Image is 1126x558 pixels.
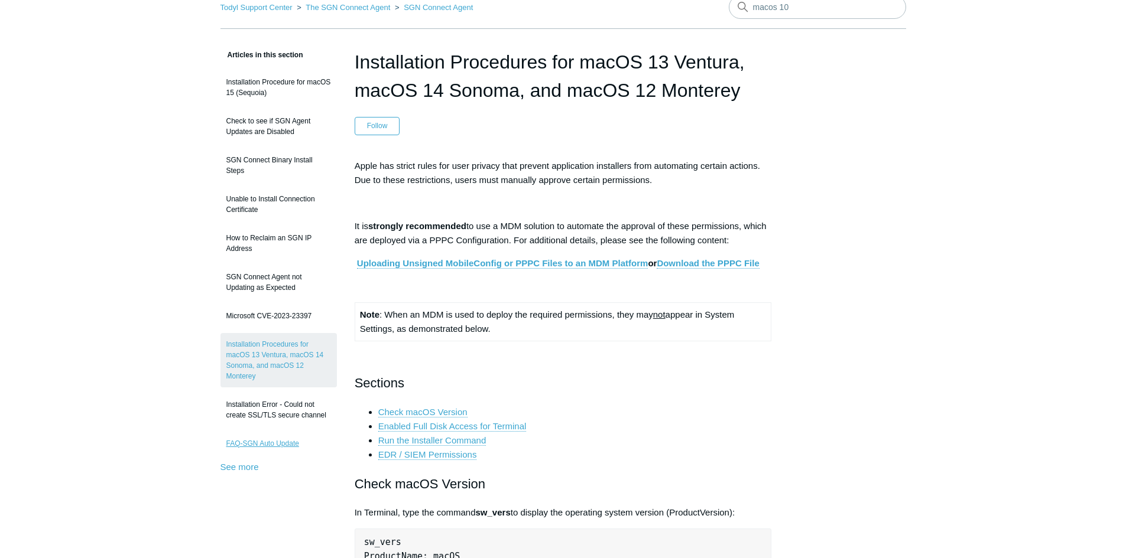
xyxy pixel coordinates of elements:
span: Articles in this section [220,51,303,59]
li: The SGN Connect Agent [294,3,392,12]
strong: Note [360,309,379,319]
a: Enabled Full Disk Access for Terminal [378,421,527,432]
td: : When an MDM is used to deploy the required permissions, they may appear in System Settings, as ... [355,302,771,341]
p: It is to use a MDM solution to automate the approval of these permissions, which are deployed via... [355,219,772,247]
a: FAQ-SGN Auto Update [220,432,337,455]
p: In Terminal, type the command to display the operating system version (ProductVersion): [355,505,772,520]
a: SGN Connect Agent [404,3,473,12]
span: not [653,309,666,319]
a: SGN Connect Agent not Updating as Expected [220,266,337,299]
a: Unable to Install Connection Certificate [220,188,337,221]
button: Follow Article [355,117,400,135]
h1: Installation Procedures for macOS 13 Ventura, macOS 14 Sonoma, and macOS 12 Monterey [355,48,772,105]
a: Installation Procedure for macOS 15 (Sequoia) [220,71,337,104]
a: Check to see if SGN Agent Updates are Disabled [220,110,337,143]
a: Installation Procedures for macOS 13 Ventura, macOS 14 Sonoma, and macOS 12 Monterey [220,333,337,387]
h2: Sections [355,373,772,393]
li: SGN Connect Agent [392,3,473,12]
a: Download the PPPC File [657,258,759,269]
a: EDR / SIEM Permissions [378,449,477,460]
strong: strongly recommended [368,221,466,231]
strong: sw_vers [476,507,511,517]
a: Microsoft CVE-2023-23397 [220,305,337,327]
h2: Check macOS Version [355,474,772,494]
a: The SGN Connect Agent [306,3,390,12]
a: Installation Error - Could not create SSL/TLS secure channel [220,393,337,426]
a: Todyl Support Center [220,3,293,12]
a: How to Reclaim an SGN IP Address [220,227,337,260]
a: Run the Installer Command [378,435,486,446]
a: SGN Connect Binary Install Steps [220,149,337,182]
a: Check macOS Version [378,407,468,417]
p: Apple has strict rules for user privacy that prevent application installers from automating certa... [355,159,772,187]
strong: or [357,258,760,269]
a: See more [220,462,259,472]
a: Uploading Unsigned MobileConfig or PPPC Files to an MDM Platform [357,258,648,269]
li: Todyl Support Center [220,3,295,12]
